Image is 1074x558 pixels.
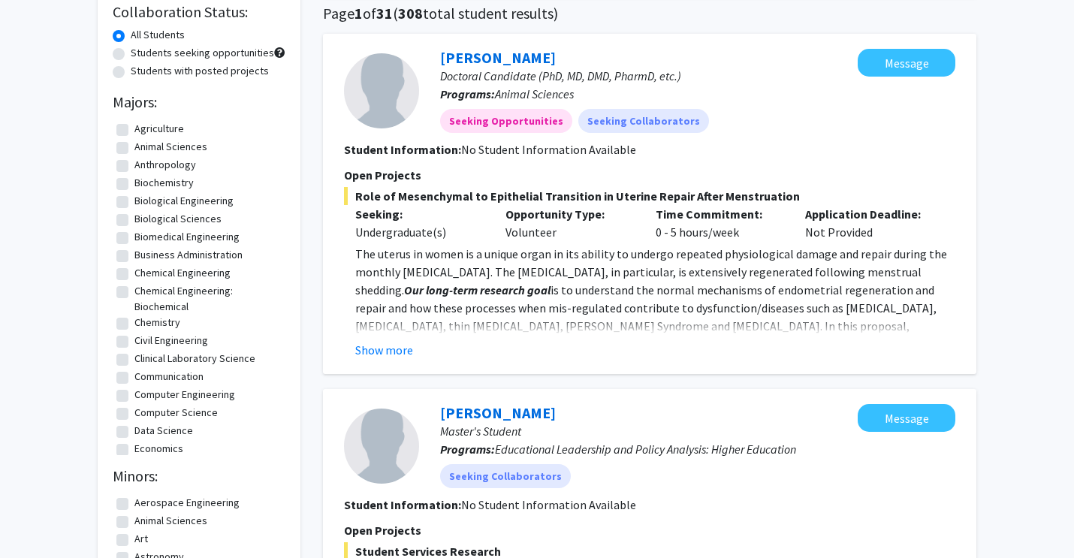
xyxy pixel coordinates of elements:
label: Communication [134,369,204,385]
label: Civil Engineering [134,333,208,348]
span: Doctoral Candidate (PhD, MD, DMD, PharmD, etc.) [440,68,681,83]
div: Not Provided [794,205,944,241]
label: Biochemistry [134,175,194,191]
span: Animal Sciences [495,86,574,101]
label: All Students [131,27,185,43]
p: Opportunity Type: [505,205,633,223]
label: Aerospace Engineering [134,495,240,511]
span: 31 [376,4,393,23]
label: Data Science [134,423,193,439]
p: Application Deadline: [805,205,933,223]
div: Volunteer [494,205,644,241]
p: Time Commitment: [656,205,783,223]
label: Anthropology [134,157,196,173]
span: 308 [398,4,423,23]
a: [PERSON_NAME] [440,48,556,67]
label: Biomedical Engineering [134,229,240,245]
button: Show more [355,341,413,359]
label: Computer Engineering [134,387,235,403]
b: Programs: [440,86,495,101]
span: Master's Student [440,424,521,439]
span: 1 [354,4,363,23]
mat-chip: Seeking Collaborators [578,109,709,133]
span: Educational Leadership and Policy Analysis: Higher Education [495,442,796,457]
span: Open Projects [344,167,421,182]
label: Chemical Engineering [134,265,231,281]
h2: Minors: [113,467,285,485]
h2: Majors: [113,93,285,111]
label: Clinical Laboratory Science [134,351,255,366]
label: Chemistry [134,315,180,330]
label: Animal Sciences [134,139,207,155]
label: Animal Sciences [134,513,207,529]
em: Our long-term research goal [404,282,551,297]
button: Message Marissa LaMartina [858,49,955,77]
span: Role of Mesenchymal to Epithelial Transition in Uterine Repair After Menstruation [344,187,955,205]
p: Seeking: [355,205,483,223]
label: Chemical Engineering: Biochemical [134,283,282,315]
span: No Student Information Available [461,142,636,157]
mat-chip: Seeking Collaborators [440,464,571,488]
label: Agriculture [134,121,184,137]
label: Computer Science [134,405,218,421]
label: Students seeking opportunities [131,45,274,61]
span: No Student Information Available [461,497,636,512]
b: Student Information: [344,497,461,512]
label: Economics [134,441,183,457]
h2: Collaboration Status: [113,3,285,21]
label: Students with posted projects [131,63,269,79]
a: [PERSON_NAME] [440,403,556,422]
iframe: Chat [11,490,64,547]
label: Business Administration [134,247,243,263]
b: Programs: [440,442,495,457]
label: Biological Engineering [134,193,234,209]
label: Biological Sciences [134,211,222,227]
div: Undergraduate(s) [355,223,483,241]
button: Message Evan White [858,404,955,432]
label: Art [134,531,148,547]
mat-chip: Seeking Opportunities [440,109,572,133]
p: The uterus in women is a unique organ in its ability to undergo repeated physiological damage and... [355,245,955,389]
b: Student Information: [344,142,461,157]
div: 0 - 5 hours/week [644,205,795,241]
span: Open Projects [344,523,421,538]
h1: Page of ( total student results) [323,5,976,23]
